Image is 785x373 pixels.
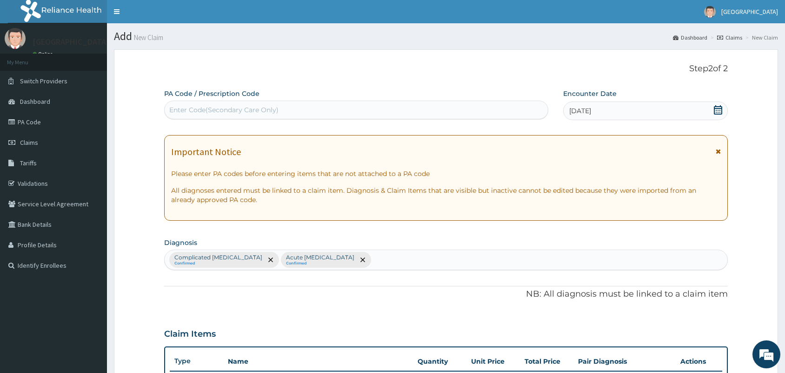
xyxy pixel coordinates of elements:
[704,6,716,18] img: User Image
[164,288,728,300] p: NB: All diagnosis must be linked to a claim item
[673,34,707,41] a: Dashboard
[164,89,259,98] label: PA Code / Prescription Code
[717,34,742,41] a: Claims
[676,352,722,371] th: Actions
[286,261,354,266] small: Confirmed
[520,352,573,371] th: Total Price
[223,352,413,371] th: Name
[20,159,37,167] span: Tariffs
[170,353,223,370] th: Type
[171,169,721,178] p: Please enter PA codes before entering items that are not attached to a PA code
[164,238,197,247] label: Diagnosis
[132,34,163,41] small: New Claim
[169,105,279,115] div: Enter Code(Secondary Care Only)
[171,147,241,157] h1: Important Notice
[174,254,262,261] p: Complicated [MEDICAL_DATA]
[573,352,676,371] th: Pair Diagnosis
[33,38,109,46] p: [GEOGRAPHIC_DATA]
[20,138,38,147] span: Claims
[20,97,50,106] span: Dashboard
[114,30,778,42] h1: Add
[5,28,26,49] img: User Image
[563,89,617,98] label: Encounter Date
[171,186,721,204] p: All diagnoses entered must be linked to a claim item. Diagnosis & Claim Items that are visible bu...
[20,77,67,85] span: Switch Providers
[721,7,778,16] span: [GEOGRAPHIC_DATA]
[174,261,262,266] small: Confirmed
[164,329,216,339] h3: Claim Items
[164,64,728,74] p: Step 2 of 2
[413,352,466,371] th: Quantity
[569,106,591,115] span: [DATE]
[33,51,55,57] a: Online
[286,254,354,261] p: Acute [MEDICAL_DATA]
[466,352,520,371] th: Unit Price
[743,34,778,41] li: New Claim
[359,256,367,264] span: remove selection option
[266,256,275,264] span: remove selection option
